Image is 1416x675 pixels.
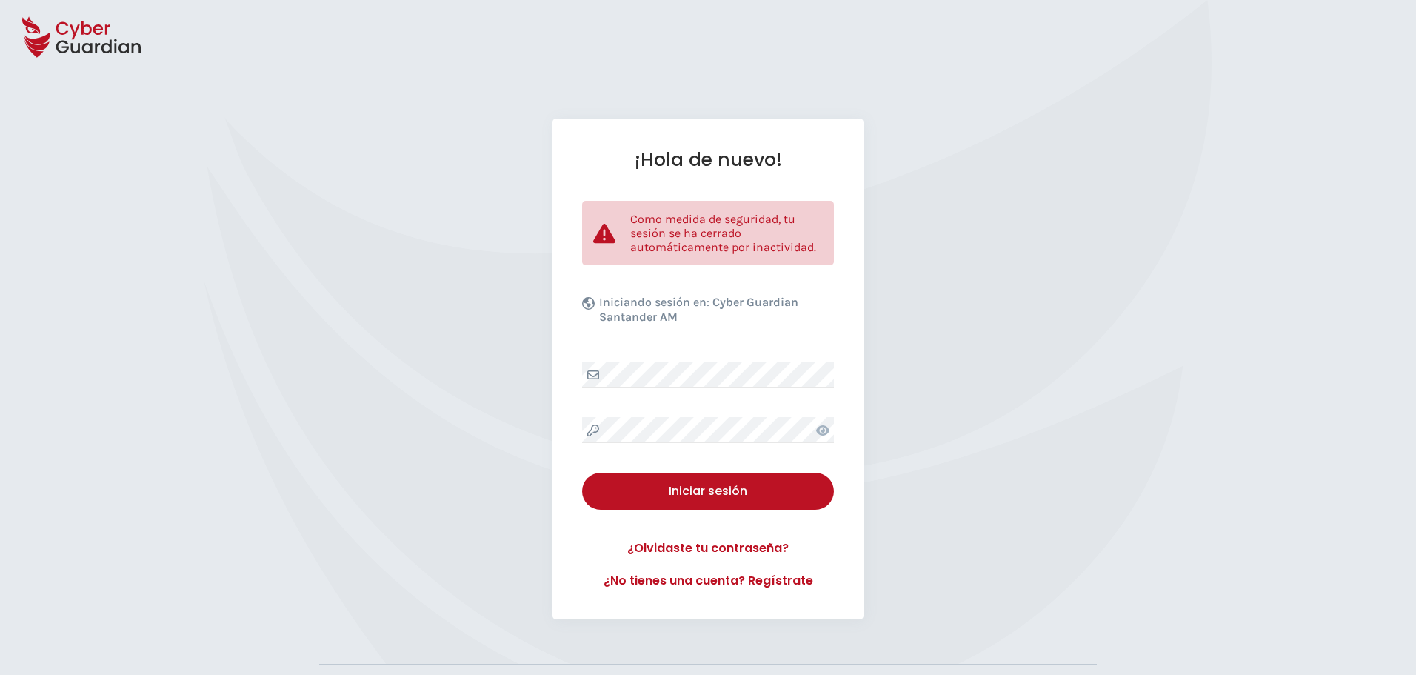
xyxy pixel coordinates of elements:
button: Iniciar sesión [582,473,834,510]
h1: ¡Hola de nuevo! [582,148,834,171]
a: ¿Olvidaste tu contraseña? [582,539,834,557]
p: Iniciando sesión en: [599,295,830,332]
a: ¿No tienes una cuenta? Regístrate [582,572,834,590]
div: Iniciar sesión [593,482,823,500]
p: Como medida de seguridad, tu sesión se ha cerrado automáticamente por inactividad. [630,212,823,254]
b: Cyber Guardian Santander AM [599,295,798,324]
